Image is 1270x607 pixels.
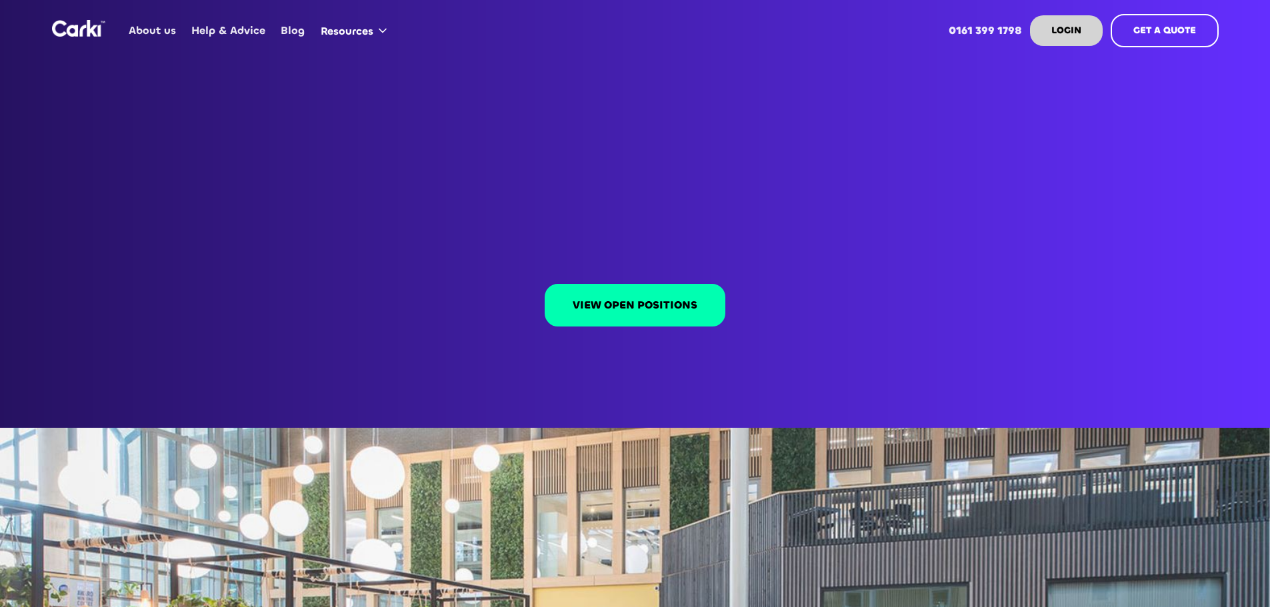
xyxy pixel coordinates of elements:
[545,284,725,326] a: VIEW OPEN POSITIONS
[1111,14,1219,47] a: GET A QUOTE
[184,5,273,57] a: Help & Advice
[121,5,184,57] a: About us
[321,24,373,39] div: Resources
[52,20,105,37] img: Logo
[941,5,1029,57] a: 0161 399 1798
[1133,24,1196,37] strong: GET A QUOTE
[1030,15,1103,46] a: LOGIN
[949,23,1022,37] strong: 0161 399 1798
[1051,24,1081,37] strong: LOGIN
[273,5,313,57] a: Blog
